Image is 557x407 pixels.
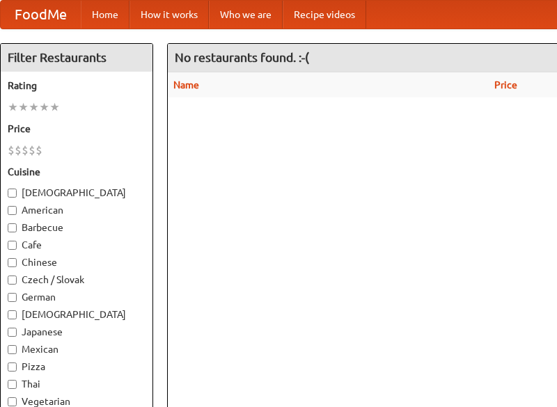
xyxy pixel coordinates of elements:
h5: Cuisine [8,165,146,179]
label: Mexican [8,342,146,356]
input: Thai [8,380,17,389]
a: Home [81,1,130,29]
input: Barbecue [8,223,17,232]
input: German [8,293,17,302]
input: Mexican [8,345,17,354]
li: ★ [29,99,39,115]
a: Name [173,79,199,90]
label: Cafe [8,238,146,252]
input: American [8,206,17,215]
a: Recipe videos [283,1,366,29]
h5: Rating [8,79,146,93]
a: FoodMe [1,1,81,29]
label: [DEMOGRAPHIC_DATA] [8,186,146,200]
input: Vegetarian [8,397,17,406]
a: How it works [130,1,209,29]
label: American [8,203,146,217]
input: Cafe [8,241,17,250]
input: Japanese [8,328,17,337]
li: $ [8,143,15,158]
label: Thai [8,377,146,391]
input: Chinese [8,258,17,267]
input: Pizza [8,362,17,372]
input: Czech / Slovak [8,276,17,285]
a: Who we are [209,1,283,29]
input: [DEMOGRAPHIC_DATA] [8,310,17,319]
label: Czech / Slovak [8,273,146,287]
li: ★ [49,99,60,115]
label: Japanese [8,325,146,339]
li: $ [15,143,22,158]
ng-pluralize: No restaurants found. :-( [175,51,309,64]
h5: Price [8,122,146,136]
li: $ [22,143,29,158]
li: $ [36,143,42,158]
label: [DEMOGRAPHIC_DATA] [8,308,146,321]
h4: Filter Restaurants [1,44,152,72]
li: ★ [39,99,49,115]
li: ★ [8,99,18,115]
li: ★ [18,99,29,115]
input: [DEMOGRAPHIC_DATA] [8,189,17,198]
label: Pizza [8,360,146,374]
label: German [8,290,146,304]
li: $ [29,143,36,158]
label: Chinese [8,255,146,269]
label: Barbecue [8,221,146,234]
a: Price [494,79,517,90]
